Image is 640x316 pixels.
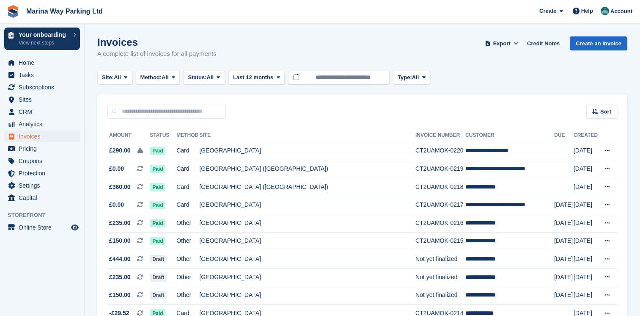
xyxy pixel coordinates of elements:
span: £0.00 [109,164,124,173]
span: Online Store [19,222,69,233]
td: CT2UAMOK-0217 [415,196,465,214]
span: Type: [398,73,412,82]
td: [DATE] [554,196,574,214]
td: [DATE] [554,286,574,305]
span: £0.00 [109,200,124,209]
span: Method: [140,73,162,82]
td: [GEOGRAPHIC_DATA] [199,142,415,160]
td: Other [176,268,199,286]
td: [GEOGRAPHIC_DATA] [199,250,415,269]
a: menu [4,81,80,93]
span: Pricing [19,143,69,155]
td: [DATE] [574,268,599,286]
a: Marina Way Parking Ltd [23,4,106,18]
span: Draft [150,291,167,299]
p: View next steps [19,39,69,47]
span: Paid [150,147,165,155]
button: Type: All [393,71,430,85]
button: Last 12 months [228,71,285,85]
a: menu [4,192,80,204]
td: [DATE] [554,250,574,269]
td: [GEOGRAPHIC_DATA] [199,268,415,286]
th: Customer [465,129,554,142]
span: All [114,73,121,82]
td: CT2UAMOK-0216 [415,214,465,233]
span: All [207,73,214,82]
td: [GEOGRAPHIC_DATA] [199,286,415,305]
span: Protection [19,167,69,179]
td: [GEOGRAPHIC_DATA] [199,232,415,250]
td: [DATE] [574,286,599,305]
a: menu [4,130,80,142]
td: Card [176,160,199,178]
a: menu [4,94,80,105]
a: menu [4,222,80,233]
h1: Invoices [97,36,217,48]
a: Your onboarding View next steps [4,28,80,50]
td: [DATE] [574,160,599,178]
span: Subscriptions [19,81,69,93]
span: Site: [102,73,114,82]
span: All [162,73,169,82]
td: CT2UAMOK-0220 [415,142,465,160]
td: Not yet finalized [415,286,465,305]
span: £150.00 [109,236,131,245]
span: Help [581,7,593,15]
p: Your onboarding [19,32,69,38]
th: Status [150,129,176,142]
a: menu [4,106,80,118]
td: [DATE] [554,214,574,233]
td: CT2UAMOK-0218 [415,178,465,196]
span: Last 12 months [233,73,273,82]
span: £150.00 [109,291,131,299]
td: [DATE] [574,232,599,250]
a: menu [4,69,80,81]
span: CRM [19,106,69,118]
span: Sort [600,108,611,116]
span: All [412,73,419,82]
td: [DATE] [554,268,574,286]
a: menu [4,57,80,69]
td: Other [176,232,199,250]
td: [DATE] [554,232,574,250]
td: [DATE] [574,250,599,269]
a: menu [4,167,80,179]
span: Account [610,7,632,16]
span: Create [539,7,556,15]
td: [GEOGRAPHIC_DATA] ([GEOGRAPHIC_DATA]) [199,178,415,196]
span: Capital [19,192,69,204]
td: Card [176,142,199,160]
a: menu [4,118,80,130]
span: Tasks [19,69,69,81]
td: Not yet finalized [415,268,465,286]
a: menu [4,180,80,191]
td: [DATE] [574,214,599,233]
td: Card [176,196,199,214]
span: £235.00 [109,273,131,282]
span: £444.00 [109,255,131,263]
td: CT2UAMOK-0215 [415,232,465,250]
span: Paid [150,219,165,227]
a: Create an Invoice [570,36,627,50]
span: Coupons [19,155,69,167]
span: Settings [19,180,69,191]
span: Paid [150,165,165,173]
span: Draft [150,273,167,282]
img: stora-icon-8386f47178a22dfd0bd8f6a31ec36ba5ce8667c1dd55bd0f319d3a0aa187defe.svg [7,5,19,18]
td: [DATE] [574,142,599,160]
button: Export [483,36,520,50]
td: [GEOGRAPHIC_DATA] [199,196,415,214]
button: Status: All [183,71,225,85]
span: £360.00 [109,183,131,191]
td: Not yet finalized [415,250,465,269]
p: A complete list of invoices for all payments [97,49,217,59]
span: £290.00 [109,146,131,155]
td: [DATE] [574,178,599,196]
a: menu [4,143,80,155]
span: Paid [150,201,165,209]
td: Other [176,214,199,233]
td: Other [176,250,199,269]
td: Card [176,178,199,196]
img: Richard [601,7,609,15]
th: Method [176,129,199,142]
